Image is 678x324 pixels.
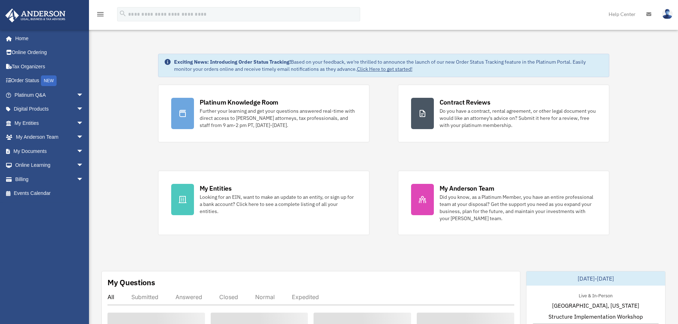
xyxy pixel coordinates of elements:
div: Platinum Knowledge Room [200,98,279,107]
i: search [119,10,127,17]
span: arrow_drop_down [77,102,91,117]
a: menu [96,12,105,18]
span: arrow_drop_down [77,172,91,187]
a: Click Here to get started! [357,66,412,72]
a: My Documentsarrow_drop_down [5,144,94,158]
div: Did you know, as a Platinum Member, you have an entire professional team at your disposal? Get th... [440,193,596,222]
a: Platinum Knowledge Room Further your learning and get your questions answered real-time with dire... [158,85,369,142]
div: Normal [255,293,275,301]
a: My Anderson Teamarrow_drop_down [5,130,94,144]
img: User Pic [662,9,673,19]
div: Expedited [292,293,319,301]
a: Order StatusNEW [5,74,94,88]
div: My Entities [200,184,232,193]
span: arrow_drop_down [77,116,91,131]
div: My Anderson Team [440,184,494,193]
div: My Questions [107,277,155,288]
a: My Entitiesarrow_drop_down [5,116,94,130]
a: My Anderson Team Did you know, as a Platinum Member, you have an entire professional team at your... [398,171,609,235]
a: Digital Productsarrow_drop_down [5,102,94,116]
span: arrow_drop_down [77,144,91,159]
div: NEW [41,75,57,86]
div: Contract Reviews [440,98,490,107]
div: Based on your feedback, we're thrilled to announce the launch of our new Order Status Tracking fe... [174,58,603,73]
a: Platinum Q&Aarrow_drop_down [5,88,94,102]
strong: Exciting News: Introducing Order Status Tracking! [174,59,291,65]
a: My Entities Looking for an EIN, want to make an update to an entity, or sign up for a bank accoun... [158,171,369,235]
div: Looking for an EIN, want to make an update to an entity, or sign up for a bank account? Click her... [200,193,356,215]
div: Closed [219,293,238,301]
div: Further your learning and get your questions answered real-time with direct access to [PERSON_NAM... [200,107,356,129]
div: Do you have a contract, rental agreement, or other legal document you would like an attorney's ad... [440,107,596,129]
a: Online Learningarrow_drop_down [5,158,94,172]
span: Structure Implementation Workshop [548,312,643,321]
div: [DATE]-[DATE] [526,271,665,286]
a: Billingarrow_drop_down [5,172,94,186]
span: arrow_drop_down [77,88,91,102]
div: Answered [175,293,202,301]
a: Online Ordering [5,46,94,60]
a: Home [5,31,91,46]
a: Contract Reviews Do you have a contract, rental agreement, or other legal document you would like... [398,85,609,142]
a: Events Calendar [5,186,94,201]
span: [GEOGRAPHIC_DATA], [US_STATE] [552,301,639,310]
a: Tax Organizers [5,59,94,74]
img: Anderson Advisors Platinum Portal [3,9,68,22]
span: arrow_drop_down [77,158,91,173]
i: menu [96,10,105,18]
div: All [107,293,114,301]
div: Submitted [131,293,158,301]
div: Live & In-Person [573,291,618,299]
span: arrow_drop_down [77,130,91,145]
